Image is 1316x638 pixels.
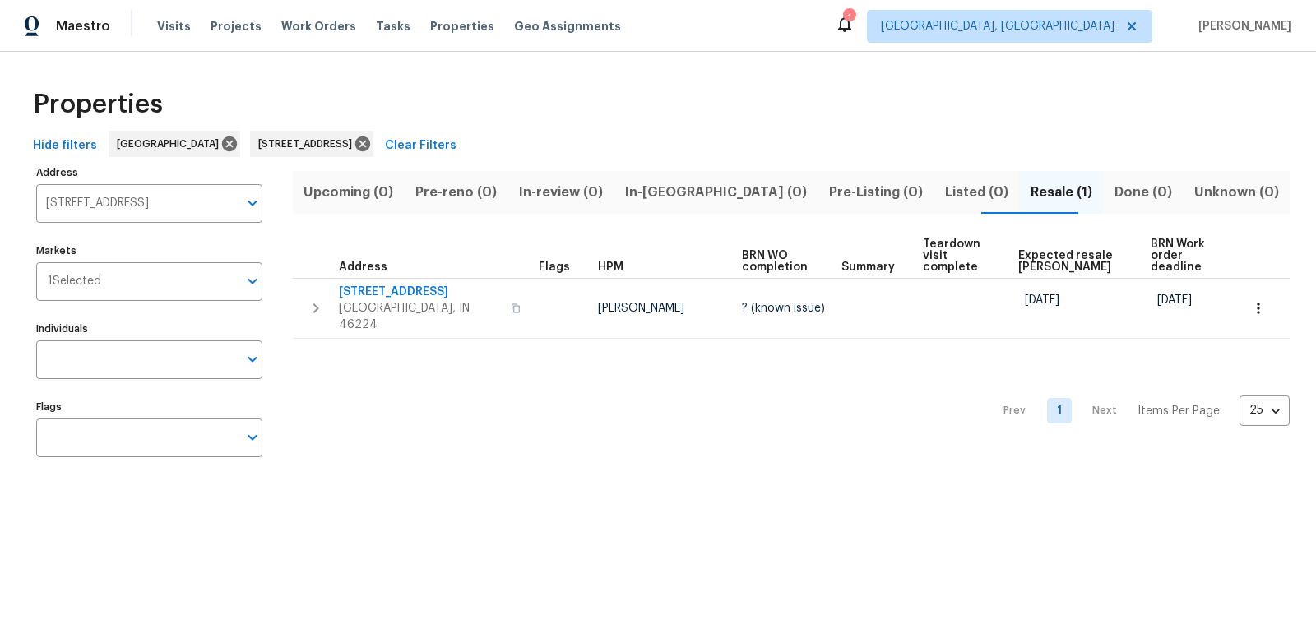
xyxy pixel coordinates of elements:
[742,250,813,273] span: BRN WO completion
[1025,294,1059,306] span: [DATE]
[943,181,1009,204] span: Listed (0)
[33,136,97,156] span: Hide filters
[376,21,410,32] span: Tasks
[988,349,1290,474] nav: Pagination Navigation
[430,18,494,35] span: Properties
[828,181,924,204] span: Pre-Listing (0)
[843,10,855,26] div: 1
[539,261,570,273] span: Flags
[514,18,621,35] span: Geo Assignments
[841,261,895,273] span: Summary
[385,136,456,156] span: Clear Filters
[1113,181,1173,204] span: Done (0)
[48,275,101,289] span: 1 Selected
[624,181,809,204] span: In-[GEOGRAPHIC_DATA] (0)
[56,18,110,35] span: Maestro
[742,303,825,314] span: ? (known issue)
[1157,294,1192,306] span: [DATE]
[1192,18,1291,35] span: [PERSON_NAME]
[1047,398,1072,423] a: Goto page 1
[33,96,163,113] span: Properties
[36,402,262,412] label: Flags
[241,348,264,371] button: Open
[36,324,262,334] label: Individuals
[1138,403,1220,419] p: Items Per Page
[281,18,356,35] span: Work Orders
[339,284,501,300] span: [STREET_ADDRESS]
[241,192,264,215] button: Open
[241,426,264,449] button: Open
[378,131,463,161] button: Clear Filters
[211,18,262,35] span: Projects
[258,136,359,152] span: [STREET_ADDRESS]
[109,131,240,157] div: [GEOGRAPHIC_DATA]
[1018,250,1123,273] span: Expected resale [PERSON_NAME]
[415,181,498,204] span: Pre-reno (0)
[157,18,191,35] span: Visits
[303,181,395,204] span: Upcoming (0)
[881,18,1114,35] span: [GEOGRAPHIC_DATA], [GEOGRAPHIC_DATA]
[1151,238,1212,273] span: BRN Work order deadline
[1240,389,1290,432] div: 25
[241,270,264,293] button: Open
[339,261,387,273] span: Address
[117,136,225,152] span: [GEOGRAPHIC_DATA]
[923,238,990,273] span: Teardown visit complete
[518,181,605,204] span: In-review (0)
[26,131,104,161] button: Hide filters
[598,261,623,273] span: HPM
[36,246,262,256] label: Markets
[36,168,262,178] label: Address
[339,300,501,333] span: [GEOGRAPHIC_DATA], IN 46224
[1029,181,1093,204] span: Resale (1)
[1193,181,1280,204] span: Unknown (0)
[250,131,373,157] div: [STREET_ADDRESS]
[598,303,684,314] span: [PERSON_NAME]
